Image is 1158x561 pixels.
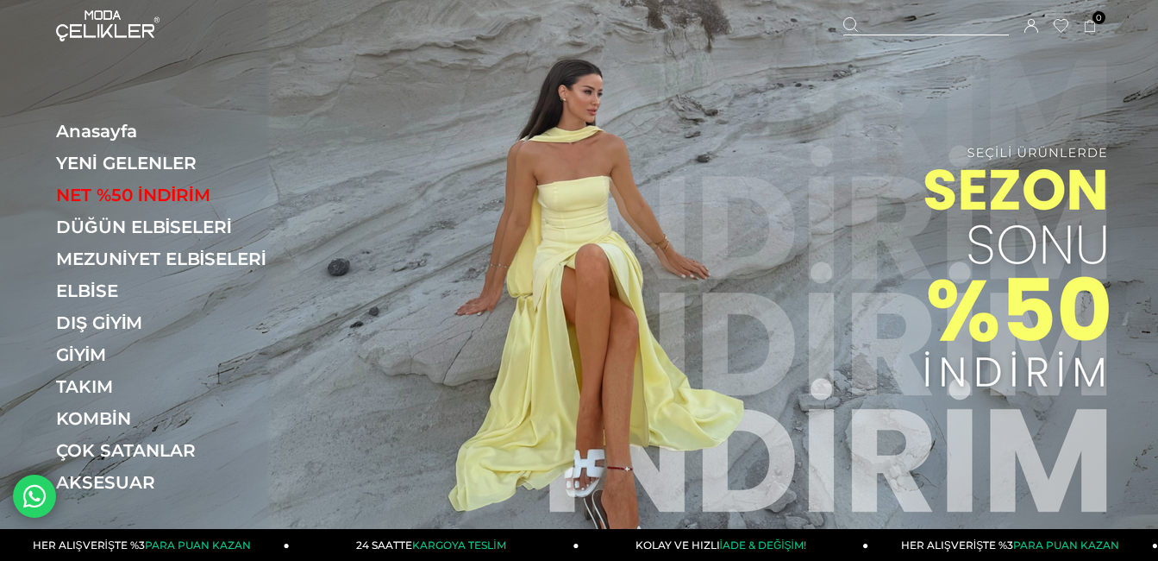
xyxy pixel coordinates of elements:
[145,539,251,552] span: PARA PUAN KAZAN
[56,153,293,173] a: YENİ GELENLER
[1084,20,1097,33] a: 0
[56,217,293,237] a: DÜĞÜN ELBİSELERİ
[56,344,293,365] a: GİYİM
[412,539,505,552] span: KARGOYA TESLİM
[56,472,293,493] a: AKSESUAR
[1013,539,1119,552] span: PARA PUAN KAZAN
[56,10,160,41] img: logo
[56,408,293,429] a: KOMBİN
[56,249,293,269] a: MEZUNİYET ELBİSELERİ
[868,529,1158,561] a: HER ALIŞVERİŞTE %3PARA PUAN KAZAN
[56,185,293,205] a: NET %50 İNDİRİM
[56,376,293,397] a: TAKIM
[720,539,806,552] span: İADE & DEĞİŞİM!
[56,440,293,461] a: ÇOK SATANLAR
[1092,11,1105,24] span: 0
[56,280,293,301] a: ELBİSE
[290,529,579,561] a: 24 SAATTEKARGOYA TESLİM
[579,529,869,561] a: KOLAY VE HIZLIİADE & DEĞİŞİM!
[56,312,293,333] a: DIŞ GİYİM
[56,121,293,142] a: Anasayfa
